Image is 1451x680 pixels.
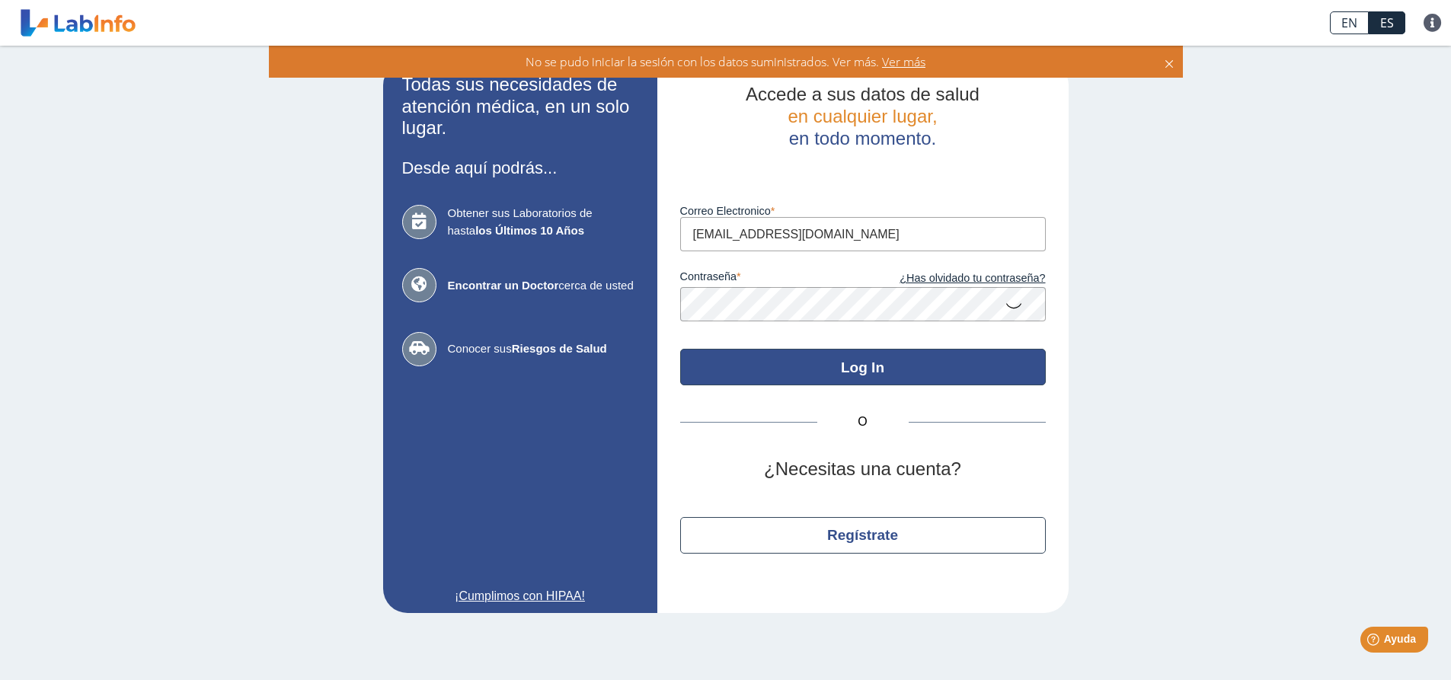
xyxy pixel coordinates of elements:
h2: Todas sus necesidades de atención médica, en un solo lugar. [402,74,638,139]
span: en cualquier lugar, [788,106,937,126]
span: cerca de usted [448,277,638,295]
a: ES [1369,11,1405,34]
h3: Desde aquí podrás... [402,158,638,177]
button: Regístrate [680,517,1046,554]
span: en todo momento. [789,128,936,148]
a: EN [1330,11,1369,34]
span: Ver más [879,53,925,70]
span: Conocer sus [448,340,638,358]
a: ¿Has olvidado tu contraseña? [863,270,1046,287]
span: No se pudo iniciar la sesión con los datos suministrados. Ver más. [526,53,879,70]
b: los Últimos 10 Años [475,224,584,237]
a: ¡Cumplimos con HIPAA! [402,587,638,605]
b: Encontrar un Doctor [448,279,559,292]
button: Log In [680,349,1046,385]
h2: ¿Necesitas una cuenta? [680,458,1046,480]
span: Accede a sus datos de salud [746,84,980,104]
iframe: Help widget launcher [1315,621,1434,663]
span: Obtener sus Laboratorios de hasta [448,205,638,239]
label: contraseña [680,270,863,287]
b: Riesgos de Salud [512,342,607,355]
label: Correo Electronico [680,205,1046,217]
span: O [817,413,909,431]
